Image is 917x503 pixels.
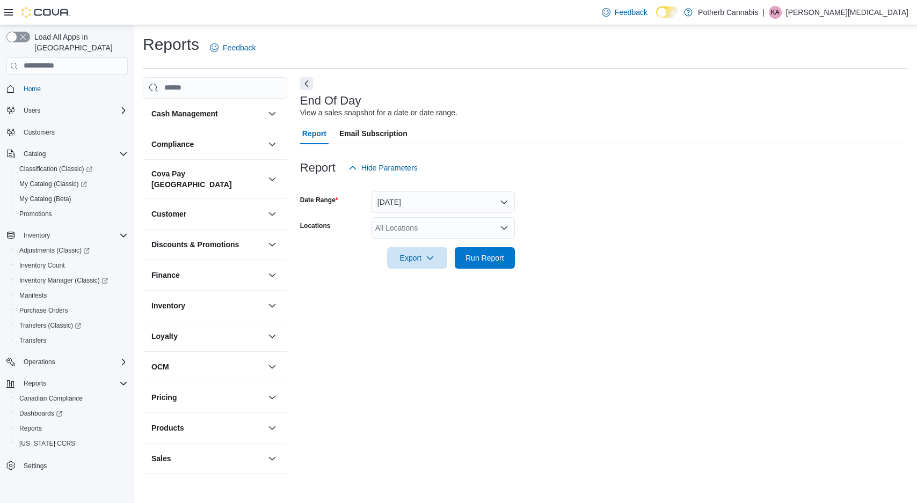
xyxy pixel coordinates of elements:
[2,354,132,369] button: Operations
[266,269,279,282] button: Finance
[300,107,457,119] div: View a sales snapshot for a date or date range.
[151,209,186,219] h3: Customer
[19,104,45,117] button: Users
[151,423,264,433] button: Products
[19,147,50,160] button: Catalog
[24,379,46,388] span: Reports
[300,77,313,90] button: Next
[19,83,45,95] a: Home
[371,191,515,213] button: [DATE]
[15,274,112,287] a: Inventory Manager (Classic)
[19,246,90,255] span: Adjustments (Classic)
[344,157,422,179] button: Hide Parameters
[30,32,128,53] span: Load All Apps in [GEOGRAPHIC_DATA]
[151,361,264,372] button: OCM
[15,244,128,257] span: Adjustments (Classic)
[151,239,264,250] button: Discounts & Promotions
[11,206,132,221] button: Promotions
[151,108,218,119] h3: Cash Management
[2,103,132,118] button: Users
[151,270,264,280] button: Finance
[223,42,256,53] span: Feedback
[151,392,177,403] h3: Pricing
[15,289,128,302] span: Manifests
[698,6,758,19] p: Potherb Cannabis
[266,299,279,312] button: Inventory
[151,209,264,219] button: Customer
[15,392,128,405] span: Canadian Compliance
[15,304,128,317] span: Purchase Orders
[500,224,508,232] button: Open list of options
[143,34,199,55] h1: Reports
[11,161,132,176] a: Classification (Classic)
[19,165,92,173] span: Classification (Classic)
[15,162,128,175] span: Classification (Classic)
[266,452,279,465] button: Sales
[11,333,132,348] button: Transfers
[19,306,68,315] span: Purchase Orders
[300,196,338,204] label: Date Range
[2,457,132,473] button: Settings
[11,318,132,333] a: Transfers (Classic)
[151,300,264,311] button: Inventory
[769,6,782,19] div: Kareem Areola
[15,193,76,205] a: My Catalog (Beta)
[2,228,132,243] button: Inventory
[394,247,441,269] span: Export
[15,334,50,347] a: Transfers
[266,360,279,373] button: OCM
[19,356,128,368] span: Operations
[15,244,94,257] a: Adjustments (Classic)
[151,300,185,311] h3: Inventory
[151,423,184,433] h3: Products
[19,276,108,285] span: Inventory Manager (Classic)
[6,77,128,501] nav: Complex example
[15,208,128,220] span: Promotions
[15,319,85,332] a: Transfers (Classic)
[656,6,679,18] input: Dark Mode
[19,125,128,139] span: Customers
[151,108,264,119] button: Cash Management
[24,150,46,158] span: Catalog
[24,128,55,137] span: Customers
[15,437,79,450] a: [US_STATE] CCRS
[15,437,128,450] span: Washington CCRS
[151,239,239,250] h3: Discounts & Promotions
[2,81,132,97] button: Home
[11,421,132,436] button: Reports
[15,162,97,175] a: Classification (Classic)
[19,424,42,433] span: Reports
[11,391,132,406] button: Canadian Compliance
[19,377,50,390] button: Reports
[15,407,128,420] span: Dashboards
[300,221,331,230] label: Locations
[339,123,407,144] span: Email Subscription
[19,180,87,188] span: My Catalog (Classic)
[300,94,361,107] h3: End Of Day
[19,377,128,390] span: Reports
[266,138,279,151] button: Compliance
[15,177,128,190] span: My Catalog (Classic)
[15,274,128,287] span: Inventory Manager (Classic)
[15,392,87,405] a: Canadian Compliance
[2,146,132,161] button: Catalog
[151,453,171,464] h3: Sales
[11,303,132,318] button: Purchase Orders
[11,273,132,288] a: Inventory Manager (Classic)
[300,161,336,174] h3: Report
[15,422,128,435] span: Reports
[387,247,447,269] button: Export
[151,331,178,342] h3: Loyalty
[2,376,132,391] button: Reports
[266,330,279,343] button: Loyalty
[19,356,60,368] button: Operations
[206,37,260,58] a: Feedback
[15,259,128,272] span: Inventory Count
[151,453,264,464] button: Sales
[2,124,132,140] button: Customers
[19,460,51,472] a: Settings
[24,462,47,470] span: Settings
[19,126,59,139] a: Customers
[24,231,50,240] span: Inventory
